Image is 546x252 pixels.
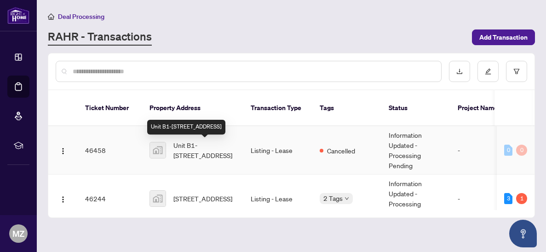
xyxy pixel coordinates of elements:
[78,126,142,175] td: 46458
[243,90,312,126] th: Transaction Type
[516,193,527,204] div: 1
[7,7,29,24] img: logo
[323,193,343,204] span: 2 Tags
[243,175,312,223] td: Listing - Lease
[59,196,67,203] img: Logo
[150,142,166,158] img: thumbnail-img
[472,29,535,45] button: Add Transaction
[173,140,236,160] span: Unit B1-[STREET_ADDRESS]
[48,13,54,20] span: home
[58,12,104,21] span: Deal Processing
[56,143,70,158] button: Logo
[381,90,450,126] th: Status
[78,90,142,126] th: Ticket Number
[450,126,506,175] td: -
[509,220,537,247] button: Open asap
[477,61,499,82] button: edit
[506,61,527,82] button: filter
[59,147,67,155] img: Logo
[147,120,225,135] div: Unit B1-[STREET_ADDRESS]
[449,61,470,82] button: download
[456,68,463,75] span: download
[504,193,512,204] div: 3
[485,68,491,75] span: edit
[513,68,520,75] span: filter
[78,175,142,223] td: 46244
[479,30,528,45] span: Add Transaction
[450,90,506,126] th: Project Name
[327,146,355,156] span: Cancelled
[345,196,349,201] span: down
[516,145,527,156] div: 0
[504,145,512,156] div: 0
[142,90,243,126] th: Property Address
[381,126,450,175] td: Information Updated - Processing Pending
[450,175,506,223] td: -
[381,175,450,223] td: Information Updated - Processing Pending
[150,191,166,206] img: thumbnail-img
[173,193,232,204] span: [STREET_ADDRESS]
[243,126,312,175] td: Listing - Lease
[48,29,152,46] a: RAHR - Transactions
[12,227,24,240] span: MZ
[56,191,70,206] button: Logo
[312,90,381,126] th: Tags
